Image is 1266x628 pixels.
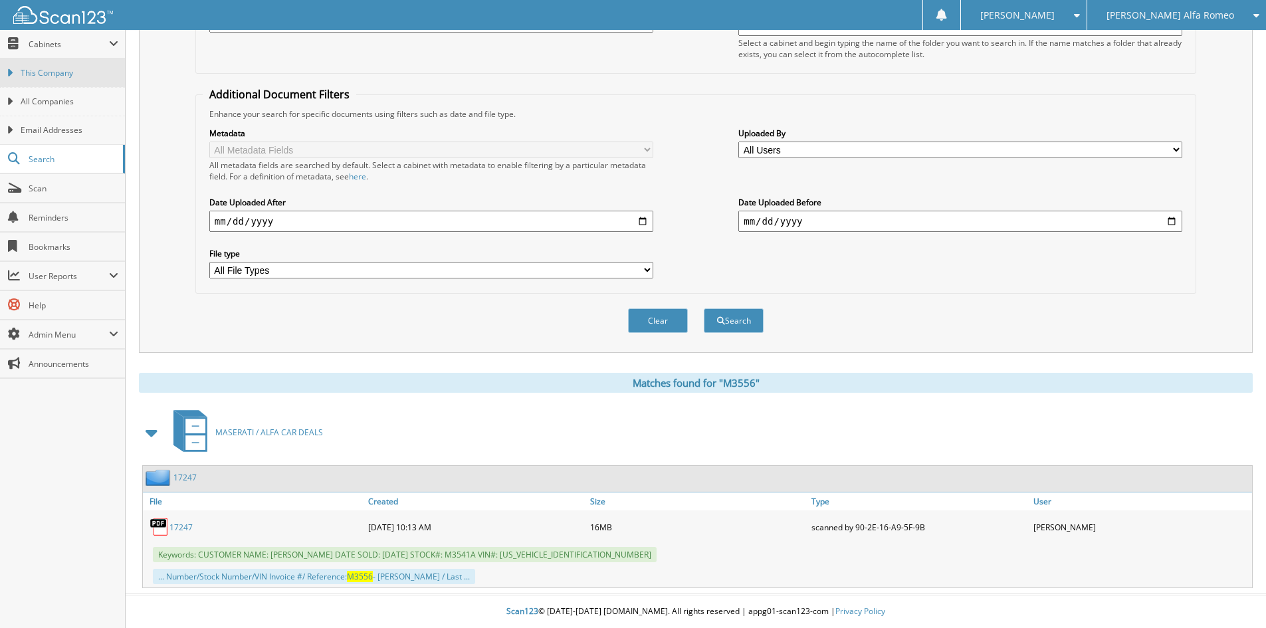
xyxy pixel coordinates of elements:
[209,159,653,182] div: All metadata fields are searched by default. Select a cabinet with metadata to enable filtering b...
[349,171,366,182] a: here
[1030,514,1252,540] div: [PERSON_NAME]
[29,212,118,223] span: Reminders
[126,595,1266,628] div: © [DATE]-[DATE] [DOMAIN_NAME]. All rights reserved | appg01-scan123-com |
[365,514,587,540] div: [DATE] 10:13 AM
[29,241,118,253] span: Bookmarks
[29,39,109,50] span: Cabinets
[203,108,1189,120] div: Enhance your search for specific documents using filters such as date and file type.
[347,571,373,582] span: M3556
[169,522,193,533] a: 17247
[738,197,1182,208] label: Date Uploaded Before
[146,469,173,486] img: folder2.png
[203,87,356,102] legend: Additional Document Filters
[143,492,365,510] a: File
[173,472,197,483] a: 17247
[704,308,764,333] button: Search
[738,211,1182,232] input: end
[808,492,1030,510] a: Type
[21,67,118,79] span: This Company
[139,373,1253,393] div: Matches found for "M3556"
[209,211,653,232] input: start
[1200,564,1266,628] iframe: Chat Widget
[150,517,169,537] img: PDF.png
[29,329,109,340] span: Admin Menu
[153,547,657,562] span: Keywords: CUSTOMER NAME: [PERSON_NAME] DATE SOLD: [DATE] STOCK#: M3541A VIN#: [US_VEHICLE_IDENTIF...
[506,605,538,617] span: Scan123
[29,154,116,165] span: Search
[29,300,118,311] span: Help
[153,569,475,584] div: ... Number/Stock Number/VIN Invoice #/ Reference: - [PERSON_NAME] / Last ...
[29,270,109,282] span: User Reports
[628,308,688,333] button: Clear
[738,128,1182,139] label: Uploaded By
[209,248,653,259] label: File type
[209,197,653,208] label: Date Uploaded After
[13,6,113,24] img: scan123-logo-white.svg
[29,358,118,369] span: Announcements
[587,492,809,510] a: Size
[808,514,1030,540] div: scanned by 90-2E-16-A9-5F-9B
[835,605,885,617] a: Privacy Policy
[215,427,323,438] span: MASERATI / ALFA CAR DEALS
[1030,492,1252,510] a: User
[21,96,118,108] span: All Companies
[29,183,118,194] span: Scan
[165,406,323,459] a: MASERATI / ALFA CAR DEALS
[587,514,809,540] div: 16MB
[980,11,1055,19] span: [PERSON_NAME]
[738,37,1182,60] div: Select a cabinet and begin typing the name of the folder you want to search in. If the name match...
[1107,11,1234,19] span: [PERSON_NAME] Alfa Romeo
[21,124,118,136] span: Email Addresses
[365,492,587,510] a: Created
[209,128,653,139] label: Metadata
